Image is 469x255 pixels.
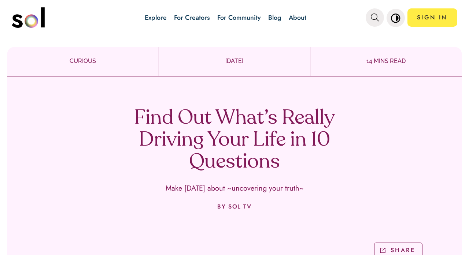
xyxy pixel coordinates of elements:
[391,246,415,254] p: SHARE
[7,57,159,65] p: CURIOUS
[159,57,310,65] p: [DATE]
[289,13,306,22] a: About
[268,13,281,22] a: Blog
[174,13,210,22] a: For Creators
[12,7,45,28] img: logo
[126,108,343,173] h1: Find Out What’s Really Driving Your Life in 10 Questions
[217,13,261,22] a: For Community
[166,184,304,192] p: Make [DATE] about ~uncovering your truth~
[217,203,251,210] p: BY SOL TV
[145,13,167,22] a: Explore
[310,57,462,65] p: 14 MINS READ
[407,8,457,27] a: SIGN IN
[12,5,457,30] nav: main navigation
